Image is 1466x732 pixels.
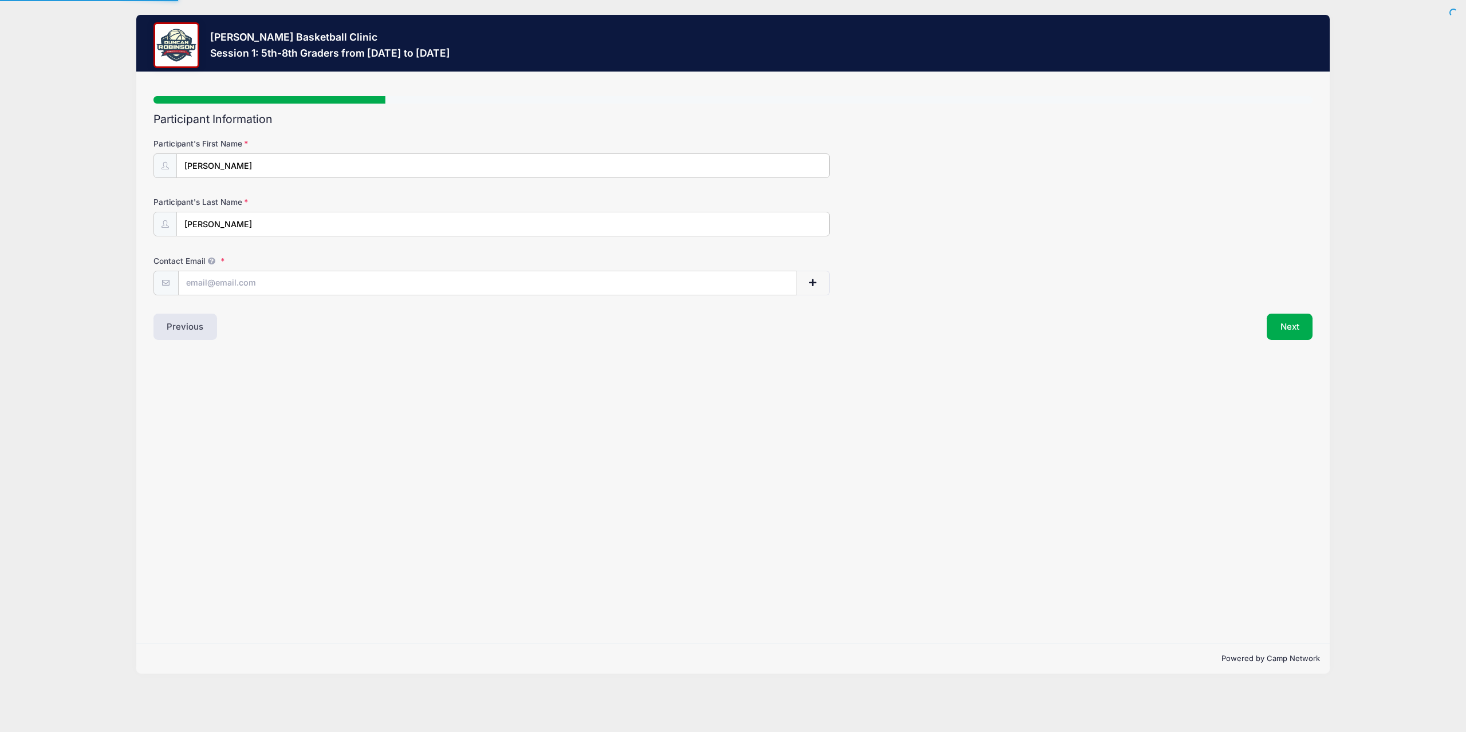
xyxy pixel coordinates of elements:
label: Participant's Last Name [153,196,540,208]
h3: [PERSON_NAME] Basketball Clinic [210,31,450,43]
button: Next [1267,314,1313,340]
h3: Session 1: 5th-8th Graders from [DATE] to [DATE] [210,47,450,59]
span: We will send confirmations, payment reminders, and custom email messages to each address listed. ... [205,256,219,266]
h2: Participant Information [153,113,1313,126]
button: Previous [153,314,218,340]
input: Participant's Last Name [176,212,830,236]
input: email@email.com [178,271,797,295]
label: Contact Email [153,255,540,267]
p: Powered by Camp Network [146,653,1321,664]
input: Participant's First Name [176,153,830,178]
label: Participant's First Name [153,138,540,149]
